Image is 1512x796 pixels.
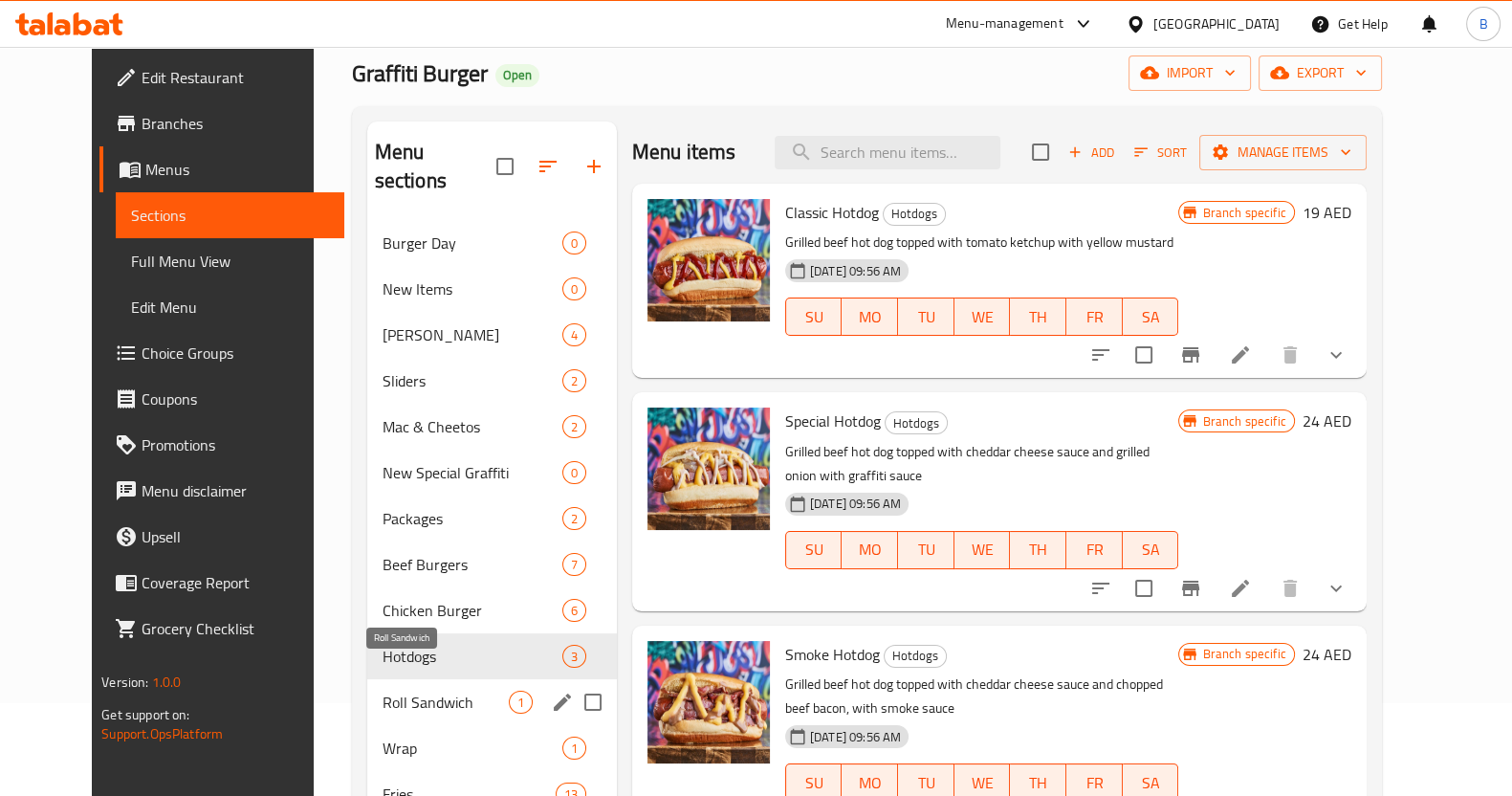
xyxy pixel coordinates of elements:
button: Branch-specific-item [1168,332,1214,378]
button: edit [548,688,577,717]
span: Branch specific [1194,412,1293,431]
span: Coupons [142,387,329,410]
span: Select to update [1124,568,1164,608]
div: Sliders2 [367,358,617,404]
button: FR [1066,298,1123,336]
span: Roll Sandwich [383,691,509,714]
span: 2 [563,372,585,390]
input: search [775,136,1000,169]
img: Smoke Hotdog [647,641,770,763]
span: 2 [563,510,585,528]
div: Wrap [383,737,562,760]
button: TH [1010,298,1066,336]
span: MO [849,303,890,331]
span: B [1479,13,1487,34]
span: Grocery Checklist [142,617,329,640]
div: items [562,507,586,530]
span: Sort items [1122,138,1199,167]
span: New Items [383,277,562,300]
span: Beef Burgers [383,553,562,576]
div: items [562,645,586,668]
div: Burger Day0 [367,220,617,266]
span: [DATE] 09:56 AM [802,495,909,513]
span: Packages [383,507,562,530]
div: items [562,369,586,392]
a: Support.OpsPlatform [101,721,223,746]
span: Add item [1061,138,1122,167]
span: Coverage Report [142,571,329,594]
div: items [562,232,586,254]
span: 4 [563,326,585,344]
span: Hotdogs [884,203,945,225]
button: TU [898,531,954,569]
span: Version: [101,670,148,695]
span: 0 [563,280,585,298]
span: TH [1018,303,1059,331]
button: import [1129,55,1251,91]
span: Branch specific [1194,204,1293,222]
span: 0 [563,464,585,482]
p: Grilled beef hot dog topped with cheddar cheese sauce and grilled onion with graffiti sauce [785,440,1179,488]
button: SU [785,298,843,336]
a: Edit menu item [1229,577,1252,600]
div: items [562,737,586,760]
span: Branch specific [1194,645,1293,663]
div: Roll Sandwich1edit [367,679,617,725]
div: items [562,277,586,300]
span: Classic Hotdog [785,198,879,227]
p: Grilled beef hot dog topped with tomato ketchup with yellow mustard [785,231,1179,254]
span: Edit Restaurant [142,66,329,89]
span: 3 [563,648,585,666]
span: WE [962,303,1003,331]
button: sort-choices [1078,332,1124,378]
span: FR [1074,536,1115,564]
div: Hotdogs [885,411,948,434]
button: show more [1313,565,1359,611]
h2: Menu items [632,138,736,166]
button: TU [898,298,954,336]
button: FR [1066,531,1123,569]
span: New Special Graffiti [383,461,562,484]
a: Choice Groups [99,330,344,376]
img: Special Hotdog [647,408,770,530]
p: Grilled beef hot dog topped with cheddar cheese sauce and chopped beef bacon, with smoke sauce [785,673,1179,720]
div: New Special Graffiti0 [367,450,617,496]
span: Graffiti Burger [352,52,488,95]
span: 2 [563,418,585,436]
span: TH [1018,536,1059,564]
div: New Items0 [367,266,617,312]
span: 1.0.0 [152,670,182,695]
span: Hotdogs [383,645,562,668]
div: items [562,553,586,576]
div: items [562,323,586,346]
a: Menu disclaimer [99,468,344,514]
button: MO [842,298,898,336]
span: Get support on: [101,702,189,727]
div: [GEOGRAPHIC_DATA] [1153,13,1280,34]
span: Sliders [383,369,562,392]
span: Select section [1020,132,1061,172]
span: 6 [563,602,585,620]
span: [DATE] 09:56 AM [802,262,909,280]
button: SA [1123,298,1179,336]
div: Hotdogs [883,203,946,226]
span: TU [906,303,947,331]
a: Edit Restaurant [99,55,344,100]
div: Rizo Rice [383,323,562,346]
span: Sort sections [525,144,571,189]
span: 0 [563,234,585,253]
span: Mac & Cheetos [383,415,562,438]
span: Full Menu View [131,250,329,273]
div: Hotdogs [884,645,947,668]
span: Sort [1134,142,1187,164]
h6: 19 AED [1303,199,1351,226]
span: 1 [510,694,532,712]
div: Menu-management [946,12,1063,35]
button: WE [954,298,1011,336]
span: import [1144,61,1236,85]
span: Menu disclaimer [142,479,329,502]
div: Hotdogs3 [367,633,617,679]
span: Select all sections [485,146,525,187]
